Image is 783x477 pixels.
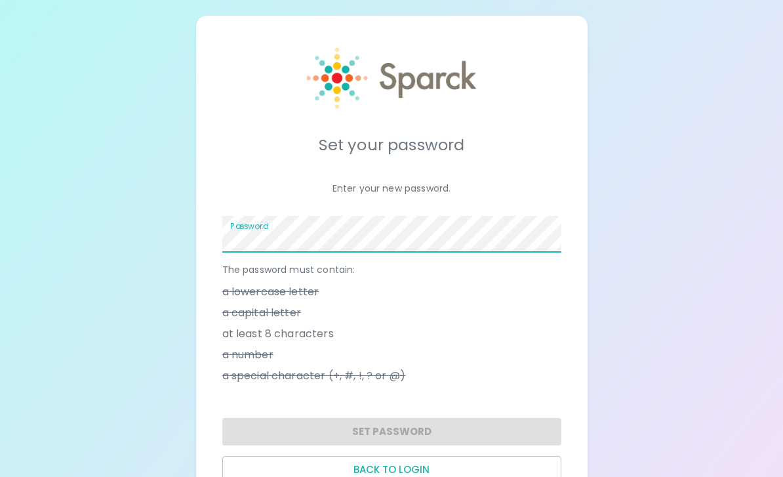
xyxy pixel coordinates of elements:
[222,305,301,321] span: a capital letter
[222,368,406,384] span: a special character (+, #, !, ? or @)
[307,47,477,109] img: Sparck logo
[230,220,268,232] label: Password
[222,326,334,342] span: at least 8 characters
[222,135,561,156] h5: Set your password
[222,263,561,276] p: The password must contain:
[222,182,561,195] p: Enter your new password.
[222,284,319,300] span: a lowercase letter
[222,347,273,363] span: a number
